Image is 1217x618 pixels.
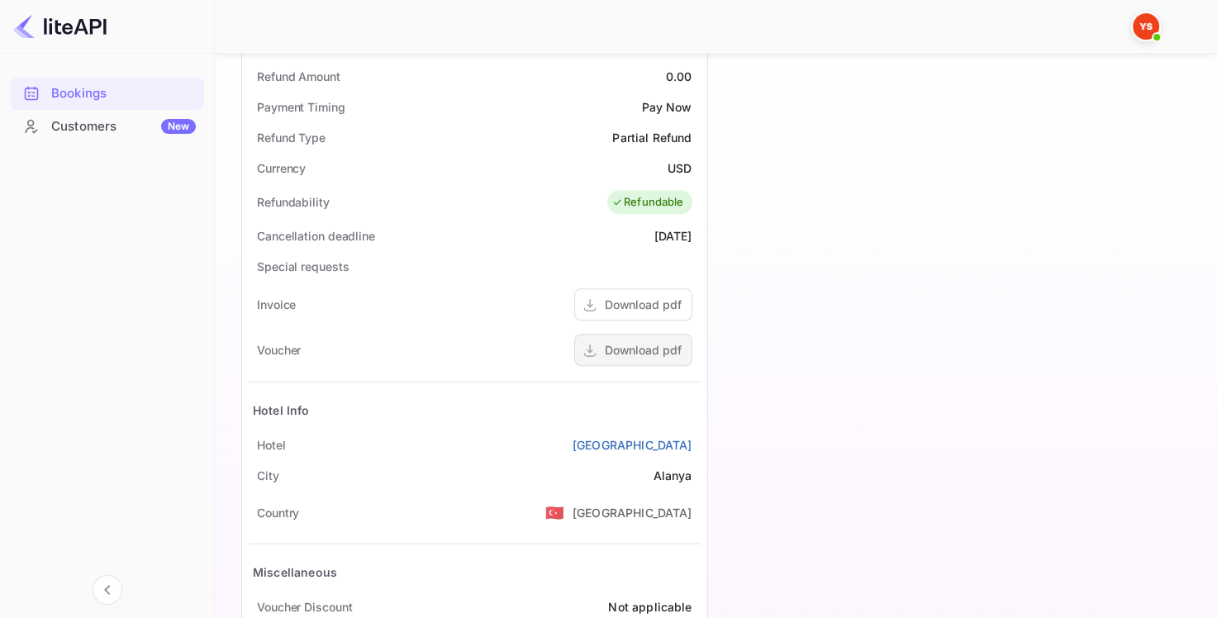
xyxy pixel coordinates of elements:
[666,68,692,85] div: 0.00
[573,504,692,521] div: [GEOGRAPHIC_DATA]
[257,467,279,484] div: City
[257,98,345,116] div: Payment Timing
[93,575,122,605] button: Collapse navigation
[1133,13,1159,40] img: Yandex Support
[253,563,337,581] div: Miscellaneous
[257,436,286,454] div: Hotel
[257,159,306,177] div: Currency
[654,227,692,245] div: [DATE]
[257,129,326,146] div: Refund Type
[10,111,204,141] a: CustomersNew
[257,68,340,85] div: Refund Amount
[10,78,204,110] div: Bookings
[51,84,196,103] div: Bookings
[257,227,375,245] div: Cancellation deadline
[611,194,684,211] div: Refundable
[161,119,196,134] div: New
[10,111,204,143] div: CustomersNew
[257,193,330,211] div: Refundability
[605,341,682,359] div: Download pdf
[668,159,692,177] div: USD
[13,13,107,40] img: LiteAPI logo
[257,341,301,359] div: Voucher
[641,98,692,116] div: Pay Now
[51,117,196,136] div: Customers
[654,467,692,484] div: Alanya
[605,296,682,313] div: Download pdf
[608,598,692,616] div: Not applicable
[573,436,692,454] a: [GEOGRAPHIC_DATA]
[257,296,296,313] div: Invoice
[257,504,299,521] div: Country
[257,258,349,275] div: Special requests
[10,78,204,108] a: Bookings
[545,497,564,527] span: United States
[257,598,352,616] div: Voucher Discount
[253,402,310,419] div: Hotel Info
[612,129,692,146] div: Partial Refund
